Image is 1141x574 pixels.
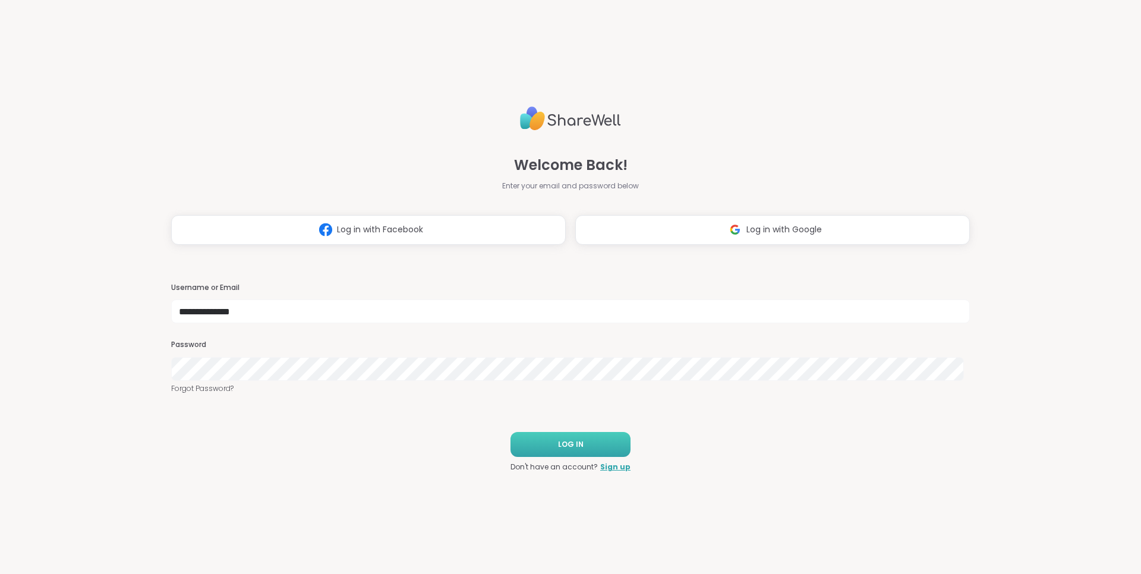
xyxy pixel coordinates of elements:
[575,215,970,245] button: Log in with Google
[171,283,970,293] h3: Username or Email
[520,102,621,135] img: ShareWell Logo
[724,219,746,241] img: ShareWell Logomark
[502,181,639,191] span: Enter your email and password below
[746,223,822,236] span: Log in with Google
[514,154,628,176] span: Welcome Back!
[314,219,337,241] img: ShareWell Logomark
[600,462,631,472] a: Sign up
[171,215,566,245] button: Log in with Facebook
[558,439,584,450] span: LOG IN
[510,462,598,472] span: Don't have an account?
[171,340,970,350] h3: Password
[337,223,423,236] span: Log in with Facebook
[510,432,631,457] button: LOG IN
[171,383,970,394] a: Forgot Password?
